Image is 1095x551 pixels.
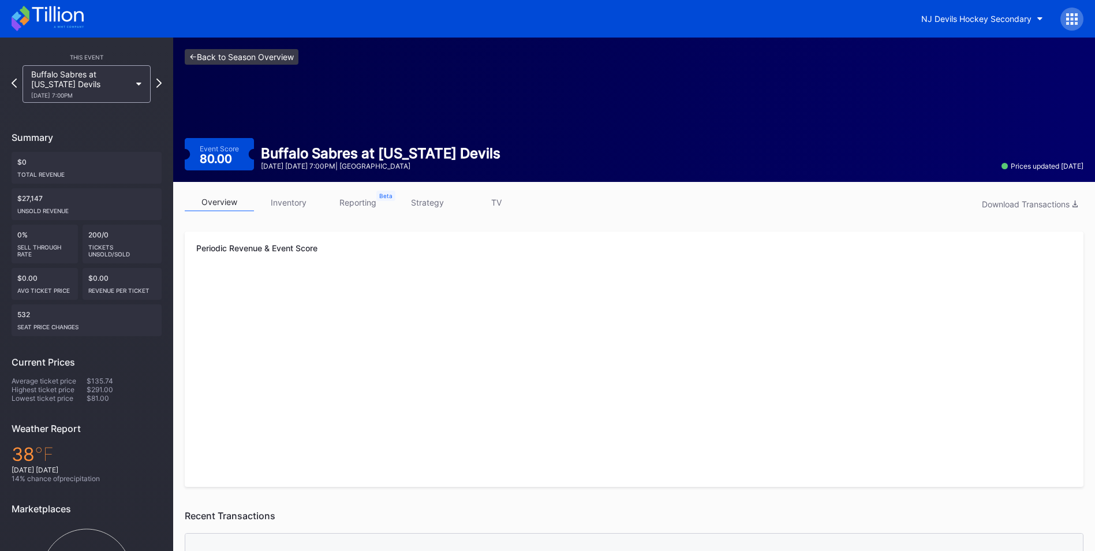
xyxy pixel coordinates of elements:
div: 200/0 [83,225,162,263]
div: Sell Through Rate [17,239,72,258]
a: strategy [393,193,462,211]
div: 0% [12,225,78,263]
div: 532 [12,304,162,336]
div: Buffalo Sabres at [US_STATE] Devils [31,69,130,99]
div: Event Score [200,144,239,153]
div: This Event [12,54,162,61]
div: Unsold Revenue [17,203,156,214]
div: Marketplaces [12,503,162,515]
a: overview [185,193,254,211]
a: reporting [323,193,393,211]
svg: Chart title [196,389,1072,475]
div: $27,147 [12,188,162,220]
div: 38 [12,443,162,466]
div: [DATE] [DATE] 7:00PM | [GEOGRAPHIC_DATA] [261,162,500,170]
a: inventory [254,193,323,211]
div: Highest ticket price [12,385,87,394]
svg: Chart title [196,273,1072,389]
div: Summary [12,132,162,143]
div: [DATE] [DATE] [12,466,162,474]
div: $291.00 [87,385,162,394]
div: $135.74 [87,377,162,385]
button: Download Transactions [976,196,1083,212]
div: Buffalo Sabres at [US_STATE] Devils [261,145,500,162]
div: $0.00 [12,268,78,300]
div: 80.00 [200,153,235,165]
div: Weather Report [12,423,162,434]
div: Download Transactions [982,199,1078,209]
div: Lowest ticket price [12,394,87,403]
div: Avg ticket price [17,282,72,294]
div: Total Revenue [17,166,156,178]
button: NJ Devils Hockey Secondary [913,8,1052,29]
a: TV [462,193,531,211]
div: $0.00 [83,268,162,300]
div: Current Prices [12,356,162,368]
div: Average ticket price [12,377,87,385]
a: <-Back to Season Overview [185,49,298,65]
div: Prices updated [DATE] [1001,162,1083,170]
div: Revenue per ticket [88,282,156,294]
div: NJ Devils Hockey Secondary [921,14,1032,24]
div: Tickets Unsold/Sold [88,239,156,258]
div: $81.00 [87,394,162,403]
span: ℉ [35,443,54,466]
div: Recent Transactions [185,510,1083,522]
div: Periodic Revenue & Event Score [196,243,1072,253]
div: seat price changes [17,319,156,330]
div: $0 [12,152,162,184]
div: 14 % chance of precipitation [12,474,162,483]
div: [DATE] 7:00PM [31,92,130,99]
